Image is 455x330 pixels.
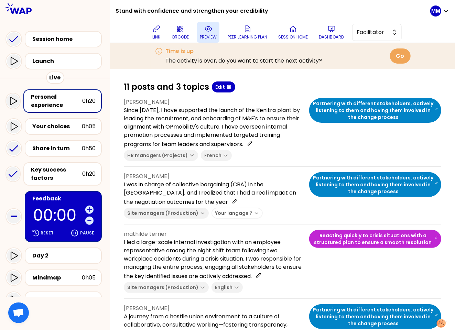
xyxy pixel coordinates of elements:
[124,282,209,293] button: Site managers (Production)
[390,48,411,64] button: Go
[124,230,304,238] p: mathilde terrier
[82,122,96,131] div: 0h05
[32,57,98,65] div: Launch
[82,144,96,153] div: 0h50
[46,71,64,84] div: Live
[41,230,54,236] p: Reset
[197,22,219,43] button: preview
[124,98,304,106] p: [PERSON_NAME]
[32,122,82,131] div: Your choices
[82,274,96,282] div: 0h05
[352,24,402,41] button: Facilitator
[32,274,82,282] div: Mindmap
[33,207,83,223] p: 00:00
[124,304,304,312] p: [PERSON_NAME]
[124,172,304,180] p: [PERSON_NAME]
[275,22,311,43] button: Session home
[124,208,209,219] button: Site managers (Production)
[150,22,163,43] button: link
[431,8,440,14] p: MM
[32,144,82,153] div: Share in turn
[166,47,322,55] h3: Time is up
[278,34,308,40] p: Session home
[124,180,304,206] p: I was in charge of collective bargaining (CBA) in the [GEOGRAPHIC_DATA], and I realized that I ha...
[309,304,441,329] button: Partnering with different stakeholders, actively listening to them and having them involved in th...
[316,22,347,43] button: Dashboard
[225,22,270,43] button: Peer learning plan
[32,35,98,43] div: Session home
[80,230,94,236] p: Pause
[169,22,192,43] button: QRCODE
[201,150,232,161] button: French
[212,208,263,219] button: Your langage ?
[31,93,82,109] div: Personal experience
[212,81,235,92] button: Edit
[32,296,84,304] div: Individual Case
[228,34,267,40] p: Peer learning plan
[82,97,96,105] div: 0h20
[32,195,96,203] div: Feedback
[319,34,344,40] p: Dashboard
[172,34,189,40] p: QRCODE
[124,150,198,161] button: HR managers (Projects)
[430,5,449,16] button: MM
[124,106,304,148] p: Since [DATE], I have supported the launch of the Kenitra plant by leading the recruitment, and on...
[309,98,441,123] button: Partnering with different stakeholders, actively listening to them and having them involved in th...
[309,172,441,197] button: Partnering with different stakeholders, actively listening to them and having them involved in th...
[357,28,388,36] span: Facilitator
[8,302,29,323] div: Ouvrir le chat
[124,81,209,92] h1: 11 posts and 3 topics
[153,34,161,40] p: link
[31,166,82,182] div: Key success factors
[124,238,304,280] p: I led a large-scale internal investigation with an employee representative among the night shift ...
[84,296,96,304] div: 0h15
[212,282,243,293] button: English
[309,230,441,248] button: Reacting quickly to crisis situations with a structured plan to ensure a smooth resolution
[32,252,96,260] div: Day 2
[82,170,96,178] div: 0h20
[166,57,322,65] p: The activity is over, do you want to start the next activity?
[200,34,217,40] p: preview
